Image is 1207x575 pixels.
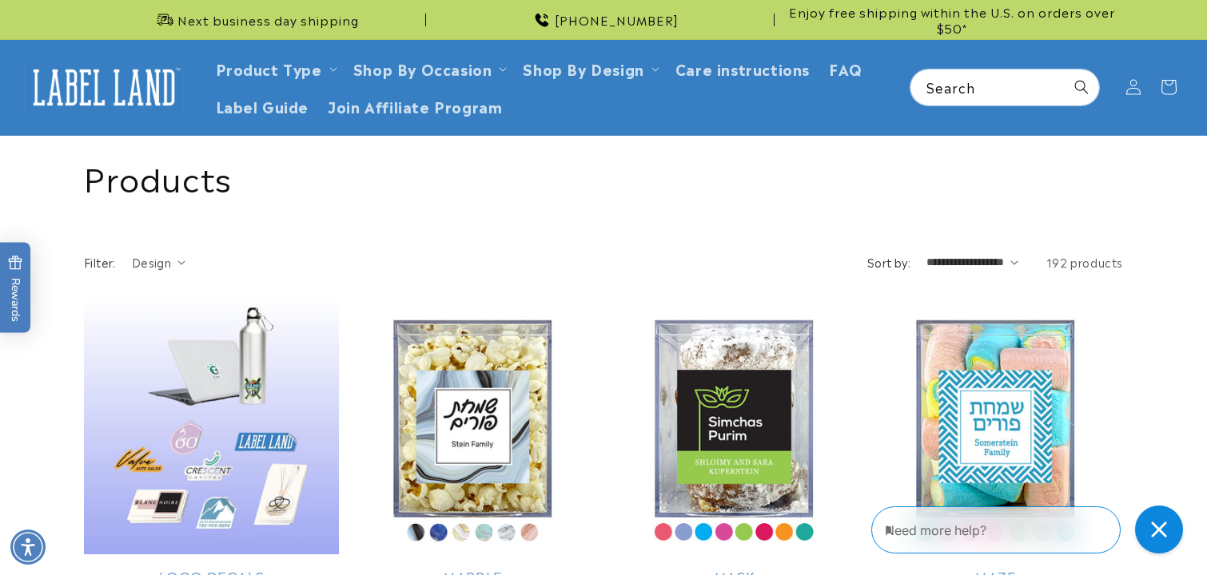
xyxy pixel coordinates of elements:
[555,12,679,28] span: [PHONE_NUMBER]
[871,500,1191,559] iframe: Gorgias Floating Chat
[867,254,910,270] label: Sort by:
[344,50,514,87] summary: Shop By Occasion
[24,62,184,112] img: Label Land
[523,57,643,79] a: Shop By Design
[666,50,819,87] a: Care instructions
[513,50,665,87] summary: Shop By Design
[18,57,190,118] a: Label Land
[216,57,322,79] a: Product Type
[206,87,319,125] a: Label Guide
[318,87,512,125] a: Join Affiliate Program
[132,254,185,271] summary: Design (0 selected)
[819,50,872,87] a: FAQ
[206,50,344,87] summary: Product Type
[84,156,1123,197] h1: Products
[10,529,46,565] div: Accessibility Menu
[829,59,862,77] span: FAQ
[781,4,1123,35] span: Enjoy free shipping within the U.S. on orders over $50*
[132,254,171,270] span: Design
[328,97,502,115] span: Join Affiliate Program
[177,12,359,28] span: Next business day shipping
[1064,69,1099,105] button: Search
[675,59,810,77] span: Care instructions
[353,59,492,77] span: Shop By Occasion
[216,97,309,115] span: Label Guide
[1046,254,1123,270] span: 192 products
[84,254,116,271] h2: Filter:
[8,256,23,322] span: Rewards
